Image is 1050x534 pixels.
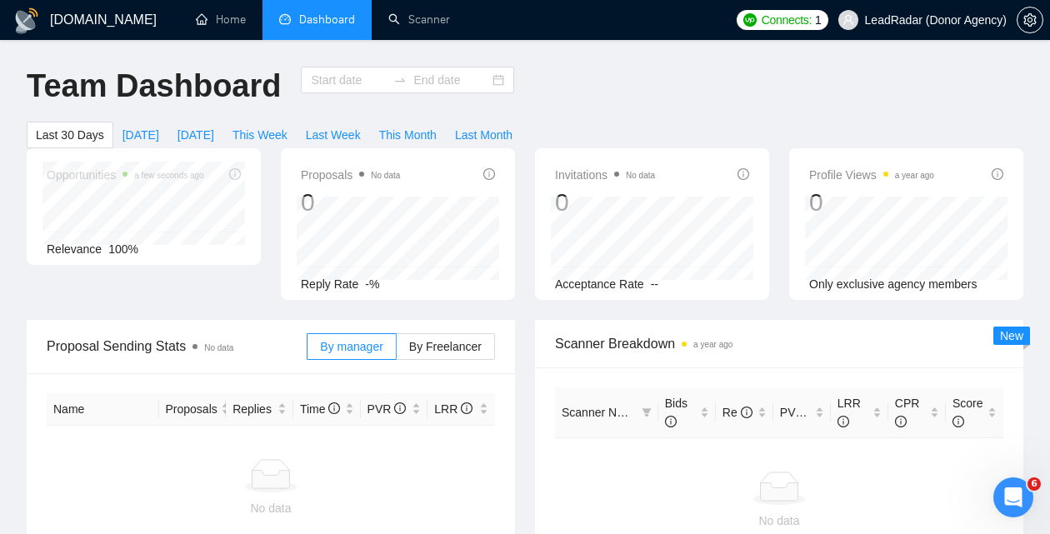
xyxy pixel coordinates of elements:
span: info-circle [461,402,472,414]
span: No data [626,171,655,180]
span: 100% [108,242,138,256]
span: user [842,14,854,26]
span: filter [638,400,655,425]
span: Connects: [762,11,812,29]
span: Only exclusive agency members [809,277,977,291]
button: Last Month [446,122,522,148]
span: swap-right [393,73,407,87]
span: dashboard [279,13,291,25]
th: Replies [226,393,293,426]
button: Last 30 Days [27,122,113,148]
button: [DATE] [168,122,223,148]
div: 0 [809,187,934,218]
span: PVR [780,406,819,419]
span: By manager [320,340,382,353]
span: Acceptance Rate [555,277,644,291]
span: setting [1017,13,1042,27]
span: Time [300,402,340,416]
span: Invitations [555,165,655,185]
span: info-circle [741,407,752,418]
input: Start date [311,71,387,89]
time: a year ago [693,340,732,349]
th: Name [47,393,159,426]
span: LRR [837,397,861,428]
span: Re [722,406,752,419]
span: info-circle [483,168,495,180]
div: No data [562,512,997,530]
span: [DATE] [177,126,214,144]
span: Bids [665,397,687,428]
img: logo [13,7,40,34]
span: Dashboard [299,12,355,27]
span: -- [651,277,658,291]
span: 1 [815,11,822,29]
span: Last Month [455,126,512,144]
span: CPR [895,397,920,428]
span: filter [642,407,652,417]
span: info-circle [807,407,818,418]
span: No data [371,171,400,180]
span: Last 30 Days [36,126,104,144]
a: setting [1017,13,1043,27]
span: Proposal Sending Stats [47,336,307,357]
span: Relevance [47,242,102,256]
button: setting [1017,7,1043,33]
div: 0 [555,187,655,218]
span: No data [204,343,233,352]
div: 0 [301,187,400,218]
span: Scanner Name [562,406,639,419]
span: info-circle [952,416,964,427]
span: This Week [232,126,287,144]
input: End date [413,71,489,89]
span: Replies [232,400,274,418]
span: info-circle [328,402,340,414]
span: info-circle [394,402,406,414]
span: Reply Rate [301,277,358,291]
span: info-circle [737,168,749,180]
span: Profile Views [809,165,934,185]
span: info-circle [665,416,677,427]
button: This Week [223,122,297,148]
span: By Freelancer [409,340,482,353]
iframe: Intercom live chat [993,477,1033,517]
div: No data [53,499,488,517]
span: -% [365,277,379,291]
h1: Team Dashboard [27,67,281,106]
time: a year ago [895,171,934,180]
a: homeHome [196,12,246,27]
span: info-circle [837,416,849,427]
span: 6 [1027,477,1041,491]
span: PVR [367,402,407,416]
button: [DATE] [113,122,168,148]
span: Scanner Breakdown [555,333,1003,354]
span: info-circle [895,416,907,427]
th: Proposals [159,393,227,426]
span: Proposals [166,400,217,418]
span: Last Week [306,126,361,144]
span: Proposals [301,165,400,185]
img: upwork-logo.png [743,13,757,27]
span: [DATE] [122,126,159,144]
span: to [393,73,407,87]
span: info-circle [992,168,1003,180]
span: LRR [434,402,472,416]
button: This Month [370,122,446,148]
a: searchScanner [388,12,450,27]
span: New [1000,329,1023,342]
span: Score [952,397,983,428]
span: This Month [379,126,437,144]
button: Last Week [297,122,370,148]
